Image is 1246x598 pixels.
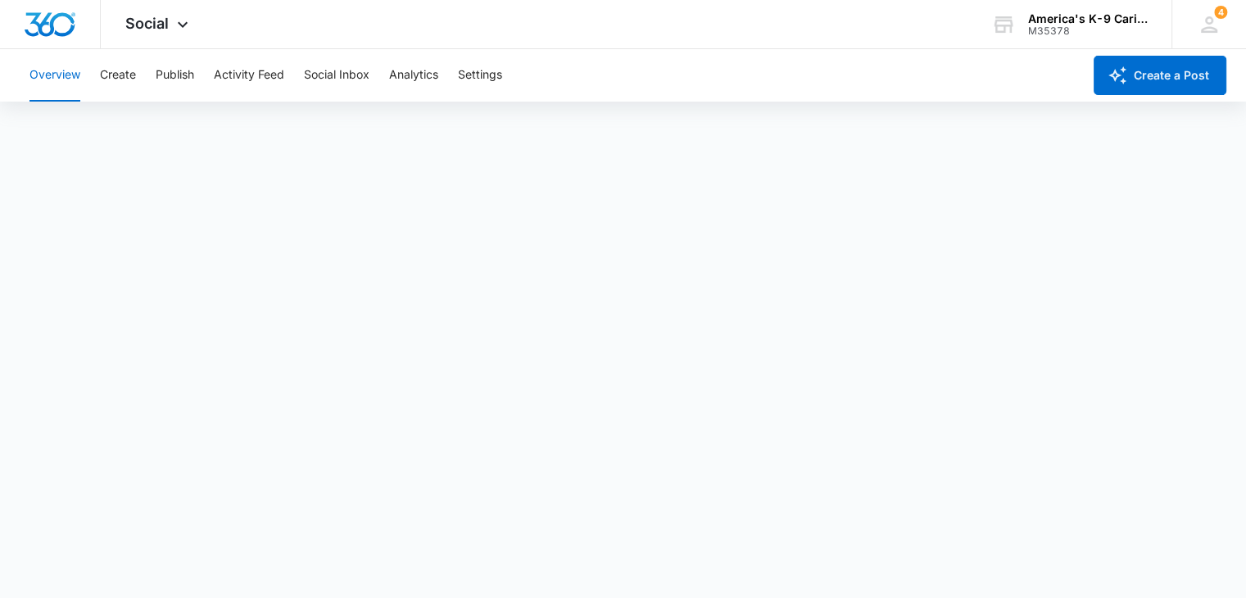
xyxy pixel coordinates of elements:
[1214,6,1227,19] div: notifications count
[100,49,136,102] button: Create
[29,49,80,102] button: Overview
[304,49,369,102] button: Social Inbox
[1214,6,1227,19] span: 4
[1094,56,1226,95] button: Create a Post
[458,49,502,102] button: Settings
[1028,12,1148,25] div: account name
[156,49,194,102] button: Publish
[1028,25,1148,37] div: account id
[389,49,438,102] button: Analytics
[214,49,284,102] button: Activity Feed
[125,15,169,32] span: Social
